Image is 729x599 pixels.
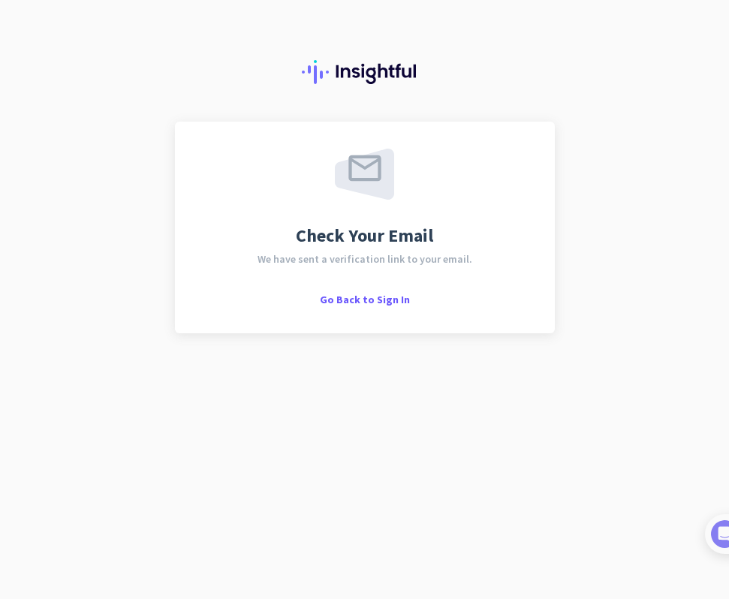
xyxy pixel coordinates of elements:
img: Insightful [302,60,428,84]
img: email-sent [335,149,394,200]
span: Go Back to Sign In [320,293,410,306]
span: Check Your Email [296,227,433,245]
span: We have sent a verification link to your email. [258,254,472,264]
